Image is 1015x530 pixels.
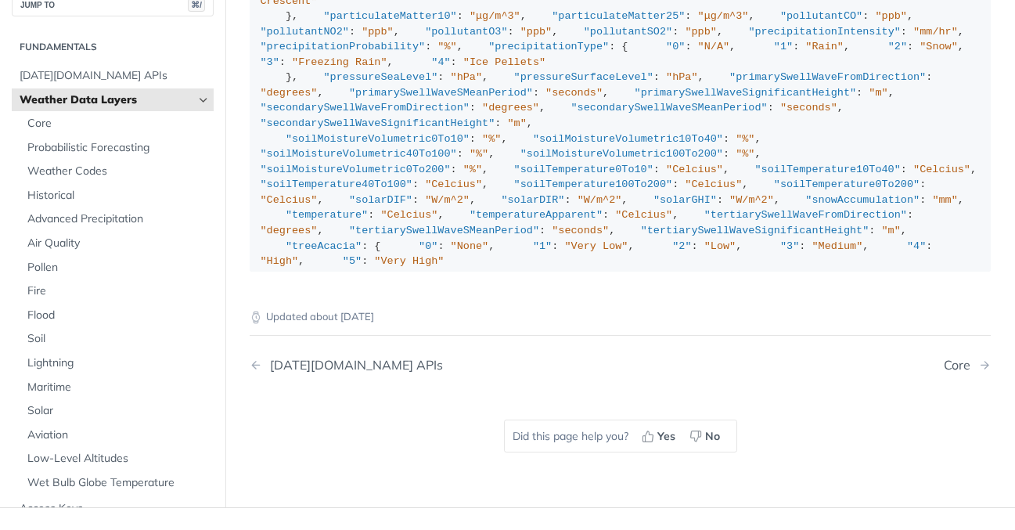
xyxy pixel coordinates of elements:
[20,279,214,303] a: Fire
[437,271,456,283] span: "0"
[27,308,210,323] span: Flood
[27,355,210,371] span: Lightning
[552,225,609,236] span: "seconds"
[261,194,318,206] span: "Celcius"
[812,240,862,252] span: "Medium"
[685,26,717,38] span: "ppb"
[774,178,920,190] span: "soilTemperature0To200"
[653,194,717,206] span: "solarGHI"
[12,88,214,112] a: Weather Data LayersHide subpages for Weather Data Layers
[944,358,991,373] a: Next Page: Core
[261,255,299,267] span: "High"
[533,133,723,145] span: "soilMoistureVolumetric10To40"
[672,240,691,252] span: "2"
[635,87,857,99] span: "primarySwellWaveSignificantHeight"
[564,240,628,252] span: "Very Low"
[261,117,495,129] span: "secondarySwellWaveSignificantHeight"
[286,209,368,221] span: "temperature"
[736,148,754,160] span: "%"
[20,184,214,207] a: Historical
[27,380,210,395] span: Maritime
[736,133,754,145] span: "%"
[920,41,958,52] span: "Snow"
[292,56,387,68] span: "Freezing Rain"
[437,41,456,52] span: "%"
[261,164,451,175] span: "soilMoistureVolumetric0To200"
[926,271,945,283] span: "4"
[451,71,483,83] span: "hPa"
[20,447,214,471] a: Low-Level Altitudes
[944,358,978,373] div: Core
[698,41,730,52] span: "N/A"
[748,26,900,38] span: "precipitationIntensity"
[324,10,457,22] span: "particulateMatter10"
[514,71,653,83] span: "pressureSurfaceLevel"
[27,403,210,419] span: Solar
[507,117,526,129] span: "m"
[286,133,470,145] span: "soilMoistureVolumetric0To10"
[261,148,457,160] span: "soilMoistureVolumetric40To100"
[875,10,907,22] span: "ppb"
[20,424,214,447] a: Aviation
[913,26,958,38] span: "mm/hr"
[197,94,210,106] button: Hide subpages for Weather Data Layers
[869,87,887,99] span: "m"
[20,376,214,399] a: Maritime
[482,102,539,114] span: "degrees"
[27,475,210,491] span: Wet Bulb Globe Temperature
[666,41,685,52] span: "0"
[20,327,214,351] a: Soil
[799,271,818,283] span: "3"
[907,240,926,252] span: "4"
[584,271,647,283] span: "Very Low"
[545,87,603,99] span: "seconds"
[27,283,210,299] span: Fire
[514,178,673,190] span: "soilTemperature100To200"
[20,160,214,183] a: Weather Codes
[704,240,736,252] span: "Low"
[425,194,470,206] span: "W/m^2"
[425,178,482,190] span: "Celcius"
[27,331,210,347] span: Soil
[324,71,438,83] span: "pressureSeaLevel"
[20,68,210,84] span: [DATE][DOMAIN_NAME] APIs
[20,232,214,255] a: Air Quality
[504,420,737,452] div: Did this page help you?
[657,428,675,445] span: Yes
[470,209,603,221] span: "temperatureApparent"
[343,255,362,267] span: "5"
[27,116,210,132] span: Core
[692,271,711,283] span: "2"
[932,194,957,206] span: "mm"
[261,26,349,38] span: "pollutantNO2"
[250,309,991,325] p: Updated about [DATE]
[501,194,564,206] span: "solarDIR"
[27,188,210,204] span: Historical
[324,271,381,283] span: "treeAsh"
[463,164,482,175] span: "%"
[584,26,672,38] span: "pollutantSO2"
[374,255,444,267] span: "Very High"
[723,271,755,283] span: "Low"
[20,501,210,517] span: Access Keys
[286,240,362,252] span: "treeAcacia"
[552,10,685,22] span: "particulateMatter25"
[20,136,214,160] a: Probabilistic Forecasting
[261,87,318,99] span: "degrees"
[666,164,723,175] span: "Celcius"
[419,240,437,252] span: "0"
[482,133,501,145] span: "%"
[578,194,622,206] span: "W/m^2"
[780,102,837,114] span: "seconds"
[451,240,489,252] span: "None"
[463,56,545,68] span: "Ice Pellets"
[666,71,698,83] span: "hPa"
[425,26,507,38] span: "pollutantO3"
[20,399,214,423] a: Solar
[831,271,882,283] span: "Medium"
[470,148,488,160] span: "%"
[552,271,570,283] span: "1"
[20,256,214,279] a: Pollen
[470,10,520,22] span: "μg/m^3"
[615,209,672,221] span: "Celcius"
